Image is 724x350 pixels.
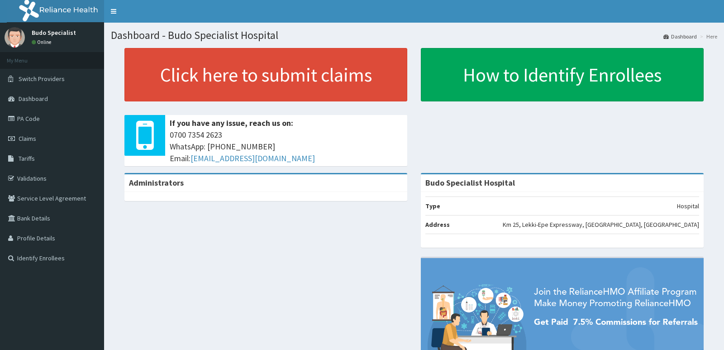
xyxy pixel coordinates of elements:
a: [EMAIL_ADDRESS][DOMAIN_NAME] [191,153,315,163]
a: Online [32,39,53,45]
p: Km 25, Lekki-Epe Expressway, [GEOGRAPHIC_DATA], [GEOGRAPHIC_DATA] [503,220,699,229]
a: How to Identify Enrollees [421,48,704,101]
a: Click here to submit claims [124,48,407,101]
a: Dashboard [663,33,697,40]
p: Hospital [677,201,699,211]
b: Address [425,221,450,229]
h1: Dashboard - Budo Specialist Hospital [111,29,717,41]
span: Tariffs [19,154,35,163]
p: Budo Specialist [32,29,76,36]
span: Claims [19,134,36,143]
b: Type [425,202,440,210]
span: Dashboard [19,95,48,103]
img: User Image [5,27,25,48]
span: Switch Providers [19,75,65,83]
li: Here [698,33,717,40]
strong: Budo Specialist Hospital [425,177,515,188]
b: Administrators [129,177,184,188]
b: If you have any issue, reach us on: [170,118,293,128]
span: 0700 7354 2623 WhatsApp: [PHONE_NUMBER] Email: [170,129,403,164]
